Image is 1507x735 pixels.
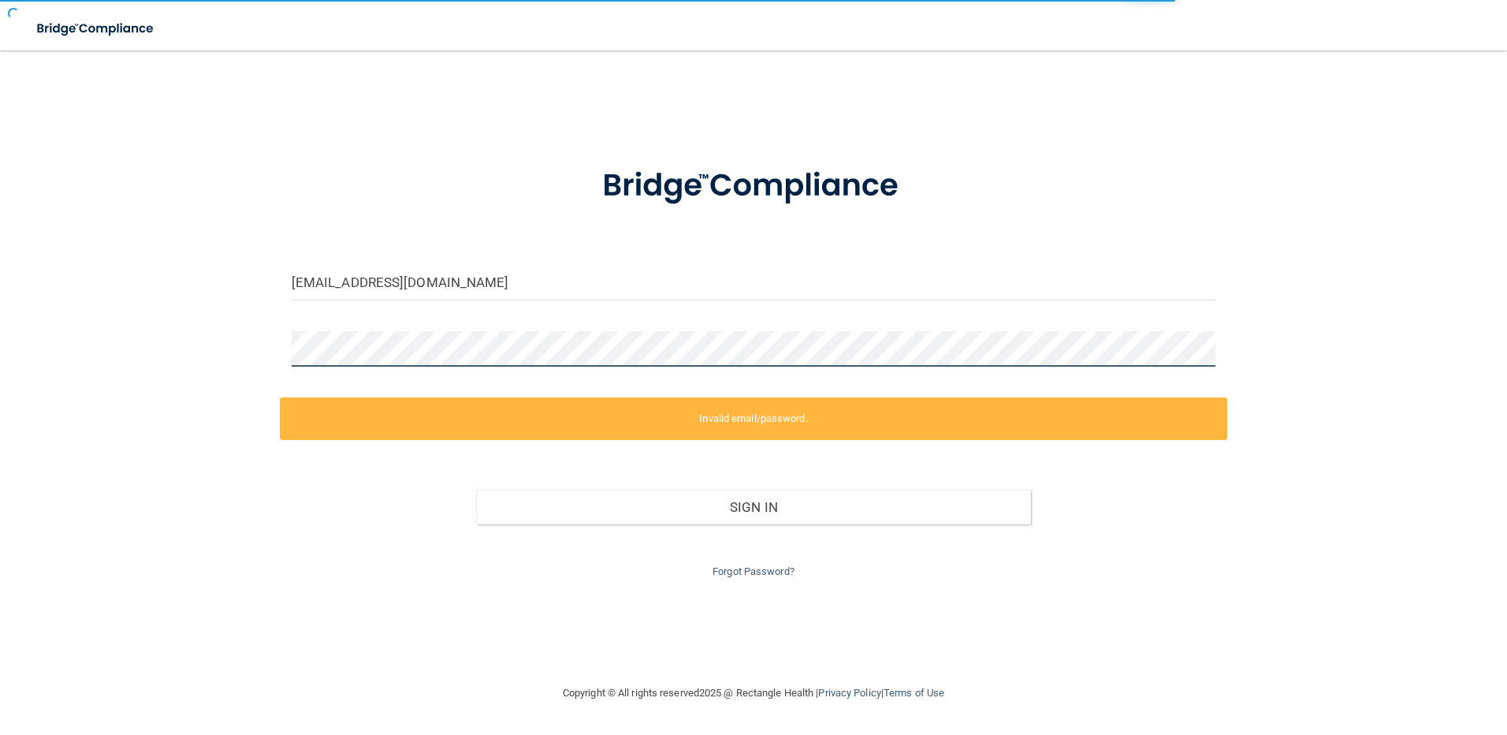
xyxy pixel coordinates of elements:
[280,397,1228,440] label: Invalid email/password.
[1234,623,1488,686] iframe: Drift Widget Chat Controller
[818,687,880,699] a: Privacy Policy
[466,668,1041,718] div: Copyright © All rights reserved 2025 @ Rectangle Health | |
[476,490,1031,524] button: Sign In
[570,145,937,227] img: bridge_compliance_login_screen.278c3ca4.svg
[292,265,1216,300] input: Email
[24,13,169,45] img: bridge_compliance_login_screen.278c3ca4.svg
[884,687,944,699] a: Terms of Use
[713,565,794,577] a: Forgot Password?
